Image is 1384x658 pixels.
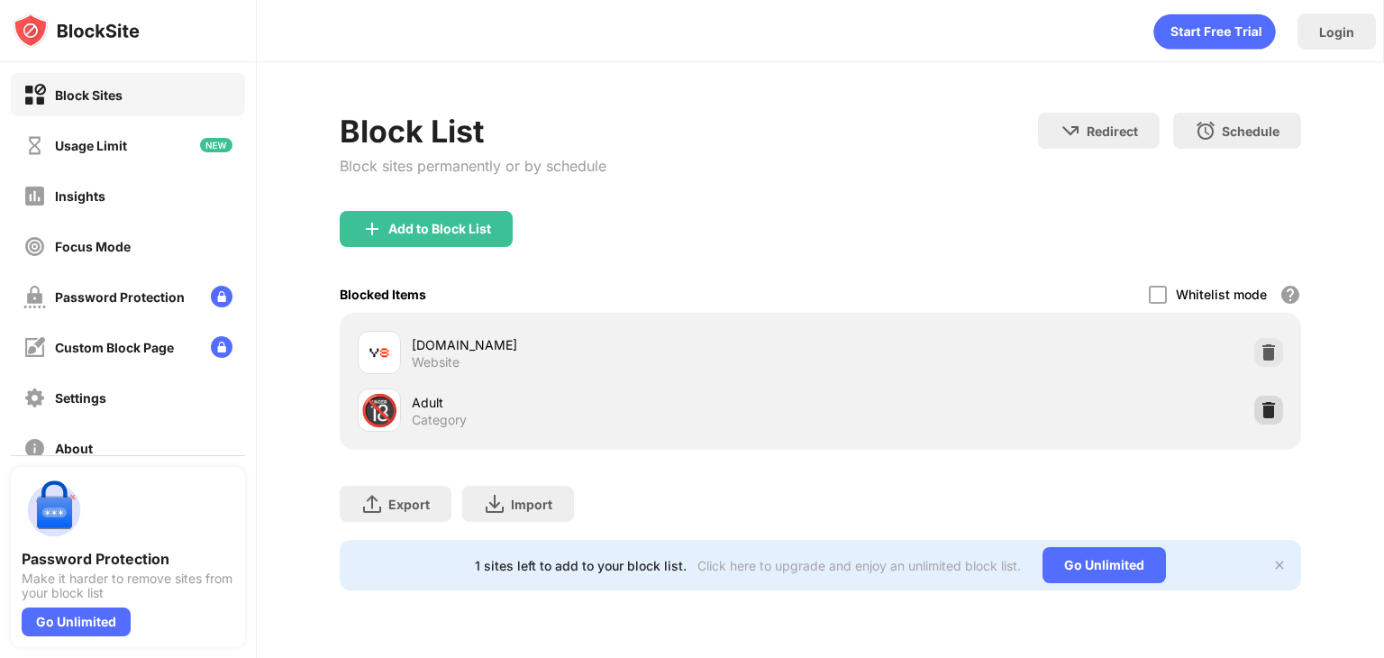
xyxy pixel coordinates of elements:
[211,286,232,307] img: lock-menu.svg
[1153,14,1276,50] div: animation
[22,571,234,600] div: Make it harder to remove sites from your block list
[200,138,232,152] img: new-icon.svg
[388,497,430,512] div: Export
[360,392,398,429] div: 🔞
[369,342,390,363] img: favicons
[1176,287,1267,302] div: Whitelist mode
[475,558,687,573] div: 1 sites left to add to your block list.
[23,387,46,409] img: settings-off.svg
[23,134,46,157] img: time-usage-off.svg
[697,558,1021,573] div: Click here to upgrade and enjoy an unlimited block list.
[23,336,46,359] img: customize-block-page-off.svg
[1319,24,1354,40] div: Login
[22,550,234,568] div: Password Protection
[22,478,86,543] img: push-password-protection.svg
[55,340,174,355] div: Custom Block Page
[412,354,460,370] div: Website
[340,157,606,175] div: Block sites permanently or by schedule
[22,608,131,636] div: Go Unlimited
[1222,123,1279,139] div: Schedule
[55,239,131,254] div: Focus Mode
[23,437,46,460] img: about-off.svg
[55,188,105,204] div: Insights
[55,87,123,103] div: Block Sites
[23,84,46,106] img: block-on.svg
[23,286,46,308] img: password-protection-off.svg
[412,335,820,354] div: [DOMAIN_NAME]
[340,113,606,150] div: Block List
[55,289,185,305] div: Password Protection
[1272,558,1287,572] img: x-button.svg
[1043,547,1166,583] div: Go Unlimited
[1087,123,1138,139] div: Redirect
[340,287,426,302] div: Blocked Items
[211,336,232,358] img: lock-menu.svg
[412,412,467,428] div: Category
[55,441,93,456] div: About
[23,185,46,207] img: insights-off.svg
[23,235,46,258] img: focus-off.svg
[388,222,491,236] div: Add to Block List
[511,497,552,512] div: Import
[412,393,820,412] div: Adult
[13,13,140,49] img: logo-blocksite.svg
[55,138,127,153] div: Usage Limit
[55,390,106,406] div: Settings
